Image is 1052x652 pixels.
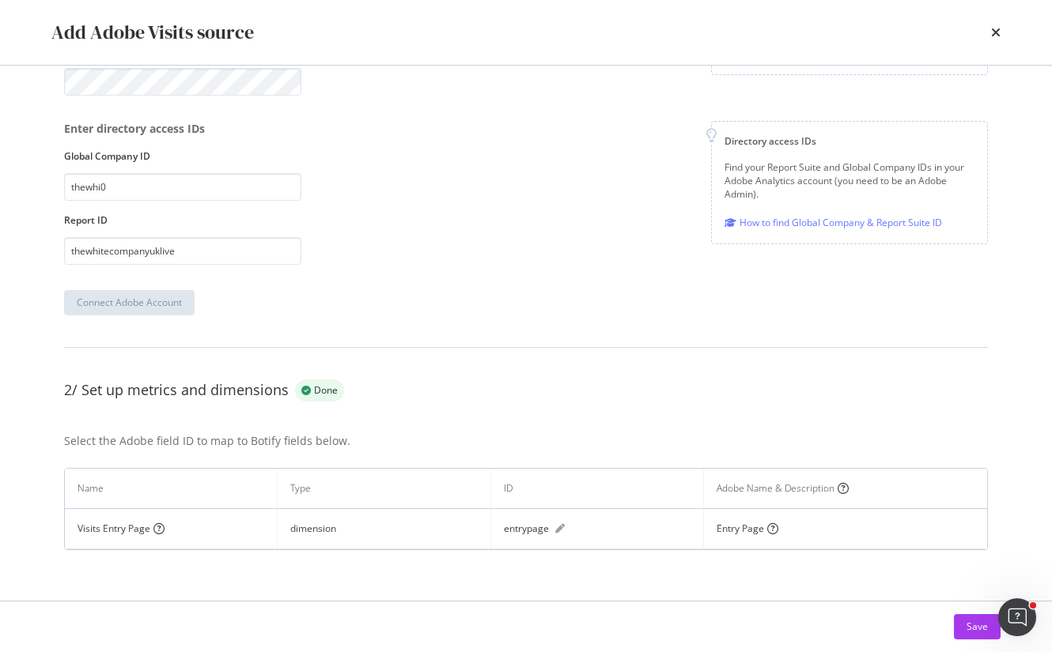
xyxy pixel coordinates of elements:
[725,160,974,201] div: Find your Report Suite and Global Company IDs in your Adobe Analytics account (you need to be an ...
[64,380,289,401] div: 2/ Set up metrics and dimensions
[65,469,278,509] th: Name
[278,509,490,549] td: dimension
[767,523,778,534] i: circle-question
[64,433,988,449] div: Select the Adobe field ID to map to Botify fields below.
[64,213,301,227] label: Report ID
[77,296,182,309] div: Connect Adobe Account
[314,386,338,395] span: Done
[504,522,549,536] div: entrypage
[717,522,764,536] div: Entry Page
[555,524,565,533] div: pen
[491,469,704,509] th: ID
[725,134,974,148] div: Directory access IDs
[64,290,195,315] button: Connect Adobe Account
[991,19,1001,46] div: times
[954,614,1001,639] button: Save
[51,19,254,46] div: Add Adobe Visits source
[998,598,1036,636] iframe: Intercom live chat
[64,121,301,137] div: Enter directory access IDs
[717,481,974,496] div: Adobe Name & Description
[278,469,490,509] th: Type
[838,483,849,494] i: circle-question
[153,523,165,534] i: circle-question
[725,214,942,231] a: How to find Global Company & Report Suite ID
[967,620,988,633] div: Save
[64,149,301,163] label: Global Company ID
[295,379,344,401] div: success label
[78,522,150,536] div: Visits Entry Page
